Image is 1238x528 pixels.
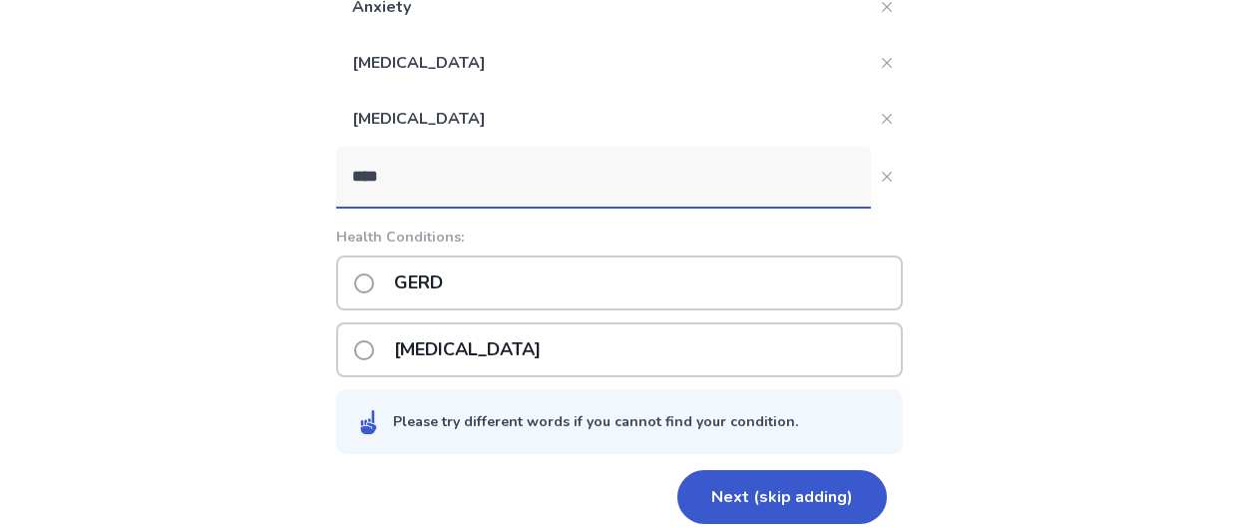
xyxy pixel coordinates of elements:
[336,91,871,147] p: [MEDICAL_DATA]
[382,324,553,375] p: [MEDICAL_DATA]
[871,161,903,193] button: Close
[871,47,903,79] button: Close
[677,470,887,524] button: Next (skip adding)
[336,35,871,91] p: [MEDICAL_DATA]
[336,147,871,207] input: Close
[393,411,798,432] div: Please try different words if you cannot find your condition.
[382,258,455,308] p: GERD
[871,103,903,135] button: Close
[336,227,903,248] p: Health Conditions:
